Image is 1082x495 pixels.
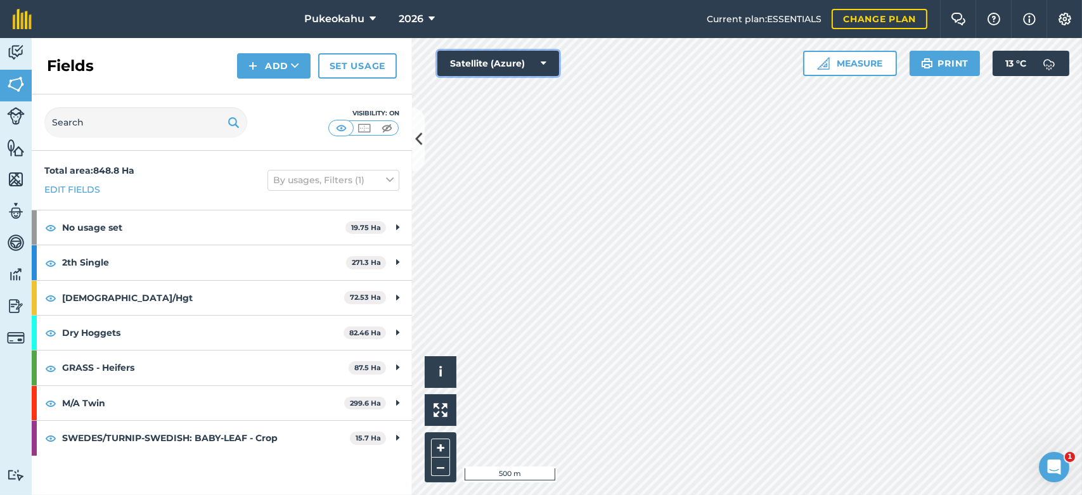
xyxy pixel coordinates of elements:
[1023,11,1036,27] img: svg+xml;base64,PHN2ZyB4bWxucz0iaHR0cDovL3d3dy53My5vcmcvMjAwMC9zdmciIHdpZHRoPSIxNyIgaGVpZ2h0PSIxNy...
[45,255,56,271] img: svg+xml;base64,PHN2ZyB4bWxucz0iaHR0cDovL3d3dy53My5vcmcvMjAwMC9zdmciIHdpZHRoPSIxOCIgaGVpZ2h0PSIyNC...
[7,469,25,481] img: svg+xml;base64,PD94bWwgdmVyc2lvbj0iMS4wIiBlbmNvZGluZz0idXRmLTgiPz4KPCEtLSBHZW5lcmF0b3I6IEFkb2JlIE...
[1005,51,1026,76] span: 13 ° C
[328,108,399,119] div: Visibility: On
[993,51,1069,76] button: 13 °C
[439,364,442,380] span: i
[434,403,448,417] img: Four arrows, one pointing top left, one top right, one bottom right and the last bottom left
[7,329,25,347] img: svg+xml;base64,PD94bWwgdmVyc2lvbj0iMS4wIiBlbmNvZGluZz0idXRmLTgiPz4KPCEtLSBHZW5lcmF0b3I6IEFkb2JlIE...
[352,258,381,267] strong: 271.3 Ha
[248,58,257,74] img: svg+xml;base64,PHN2ZyB4bWxucz0iaHR0cDovL3d3dy53My5vcmcvMjAwMC9zdmciIHdpZHRoPSIxNCIgaGVpZ2h0PSIyNC...
[32,281,412,315] div: [DEMOGRAPHIC_DATA]/Hgt72.53 Ha
[921,56,933,71] img: svg+xml;base64,PHN2ZyB4bWxucz0iaHR0cDovL3d3dy53My5vcmcvMjAwMC9zdmciIHdpZHRoPSIxOSIgaGVpZ2h0PSIyNC...
[431,439,450,458] button: +
[228,115,240,130] img: svg+xml;base64,PHN2ZyB4bWxucz0iaHR0cDovL3d3dy53My5vcmcvMjAwMC9zdmciIHdpZHRoPSIxOSIgaGVpZ2h0PSIyNC...
[45,395,56,411] img: svg+xml;base64,PHN2ZyB4bWxucz0iaHR0cDovL3d3dy53My5vcmcvMjAwMC9zdmciIHdpZHRoPSIxOCIgaGVpZ2h0PSIyNC...
[333,122,349,134] img: svg+xml;base64,PHN2ZyB4bWxucz0iaHR0cDovL3d3dy53My5vcmcvMjAwMC9zdmciIHdpZHRoPSI1MCIgaGVpZ2h0PSI0MC...
[350,293,381,302] strong: 72.53 Ha
[832,9,927,29] a: Change plan
[354,363,381,372] strong: 87.5 Ha
[44,183,100,196] a: Edit fields
[32,316,412,350] div: Dry Hoggets82.46 Ha
[399,11,423,27] span: 2026
[45,430,56,446] img: svg+xml;base64,PHN2ZyB4bWxucz0iaHR0cDovL3d3dy53My5vcmcvMjAwMC9zdmciIHdpZHRoPSIxOCIgaGVpZ2h0PSIyNC...
[62,316,344,350] strong: Dry Hoggets
[425,356,456,388] button: i
[237,53,311,79] button: Add
[32,245,412,280] div: 2th Single271.3 Ha
[44,165,134,176] strong: Total area : 848.8 Ha
[351,223,381,232] strong: 19.75 Ha
[62,386,344,420] strong: M/A Twin
[62,281,344,315] strong: [DEMOGRAPHIC_DATA]/Hgt
[32,421,412,455] div: SWEDES/TURNIP-SWEDISH: BABY-LEAF - Crop15.7 Ha
[32,386,412,420] div: M/A Twin299.6 Ha
[62,350,349,385] strong: GRASS - Heifers
[431,458,450,476] button: –
[45,290,56,305] img: svg+xml;base64,PHN2ZyB4bWxucz0iaHR0cDovL3d3dy53My5vcmcvMjAwMC9zdmciIHdpZHRoPSIxOCIgaGVpZ2h0PSIyNC...
[7,202,25,221] img: svg+xml;base64,PD94bWwgdmVyc2lvbj0iMS4wIiBlbmNvZGluZz0idXRmLTgiPz4KPCEtLSBHZW5lcmF0b3I6IEFkb2JlIE...
[45,220,56,235] img: svg+xml;base64,PHN2ZyB4bWxucz0iaHR0cDovL3d3dy53My5vcmcvMjAwMC9zdmciIHdpZHRoPSIxOCIgaGVpZ2h0PSIyNC...
[7,75,25,94] img: svg+xml;base64,PHN2ZyB4bWxucz0iaHR0cDovL3d3dy53My5vcmcvMjAwMC9zdmciIHdpZHRoPSI1NiIgaGVpZ2h0PSI2MC...
[13,9,32,29] img: fieldmargin Logo
[45,361,56,376] img: svg+xml;base64,PHN2ZyB4bWxucz0iaHR0cDovL3d3dy53My5vcmcvMjAwMC9zdmciIHdpZHRoPSIxOCIgaGVpZ2h0PSIyNC...
[1039,452,1069,482] iframe: Intercom live chat
[62,245,346,280] strong: 2th Single
[986,13,1001,25] img: A question mark icon
[707,12,821,26] span: Current plan : ESSENTIALS
[318,53,397,79] a: Set usage
[304,11,364,27] span: Pukeokahu
[32,350,412,385] div: GRASS - Heifers87.5 Ha
[951,13,966,25] img: Two speech bubbles overlapping with the left bubble in the forefront
[910,51,981,76] button: Print
[1065,452,1075,462] span: 1
[7,297,25,316] img: svg+xml;base64,PD94bWwgdmVyc2lvbj0iMS4wIiBlbmNvZGluZz0idXRmLTgiPz4KPCEtLSBHZW5lcmF0b3I6IEFkb2JlIE...
[350,399,381,408] strong: 299.6 Ha
[7,265,25,284] img: svg+xml;base64,PD94bWwgdmVyc2lvbj0iMS4wIiBlbmNvZGluZz0idXRmLTgiPz4KPCEtLSBHZW5lcmF0b3I6IEFkb2JlIE...
[7,170,25,189] img: svg+xml;base64,PHN2ZyB4bWxucz0iaHR0cDovL3d3dy53My5vcmcvMjAwMC9zdmciIHdpZHRoPSI1NiIgaGVpZ2h0PSI2MC...
[32,210,412,245] div: No usage set19.75 Ha
[379,122,395,134] img: svg+xml;base64,PHN2ZyB4bWxucz0iaHR0cDovL3d3dy53My5vcmcvMjAwMC9zdmciIHdpZHRoPSI1MCIgaGVpZ2h0PSI0MC...
[7,233,25,252] img: svg+xml;base64,PD94bWwgdmVyc2lvbj0iMS4wIiBlbmNvZGluZz0idXRmLTgiPz4KPCEtLSBHZW5lcmF0b3I6IEFkb2JlIE...
[1036,51,1062,76] img: svg+xml;base64,PD94bWwgdmVyc2lvbj0iMS4wIiBlbmNvZGluZz0idXRmLTgiPz4KPCEtLSBHZW5lcmF0b3I6IEFkb2JlIE...
[1057,13,1072,25] img: A cog icon
[349,328,381,337] strong: 82.46 Ha
[7,43,25,62] img: svg+xml;base64,PD94bWwgdmVyc2lvbj0iMS4wIiBlbmNvZGluZz0idXRmLTgiPz4KPCEtLSBHZW5lcmF0b3I6IEFkb2JlIE...
[817,57,830,70] img: Ruler icon
[356,434,381,442] strong: 15.7 Ha
[437,51,559,76] button: Satellite (Azure)
[7,107,25,125] img: svg+xml;base64,PD94bWwgdmVyc2lvbj0iMS4wIiBlbmNvZGluZz0idXRmLTgiPz4KPCEtLSBHZW5lcmF0b3I6IEFkb2JlIE...
[7,138,25,157] img: svg+xml;base64,PHN2ZyB4bWxucz0iaHR0cDovL3d3dy53My5vcmcvMjAwMC9zdmciIHdpZHRoPSI1NiIgaGVpZ2h0PSI2MC...
[44,107,247,138] input: Search
[62,421,350,455] strong: SWEDES/TURNIP-SWEDISH: BABY-LEAF - Crop
[803,51,897,76] button: Measure
[62,210,345,245] strong: No usage set
[267,170,399,190] button: By usages, Filters (1)
[47,56,94,76] h2: Fields
[45,325,56,340] img: svg+xml;base64,PHN2ZyB4bWxucz0iaHR0cDovL3d3dy53My5vcmcvMjAwMC9zdmciIHdpZHRoPSIxOCIgaGVpZ2h0PSIyNC...
[356,122,372,134] img: svg+xml;base64,PHN2ZyB4bWxucz0iaHR0cDovL3d3dy53My5vcmcvMjAwMC9zdmciIHdpZHRoPSI1MCIgaGVpZ2h0PSI0MC...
